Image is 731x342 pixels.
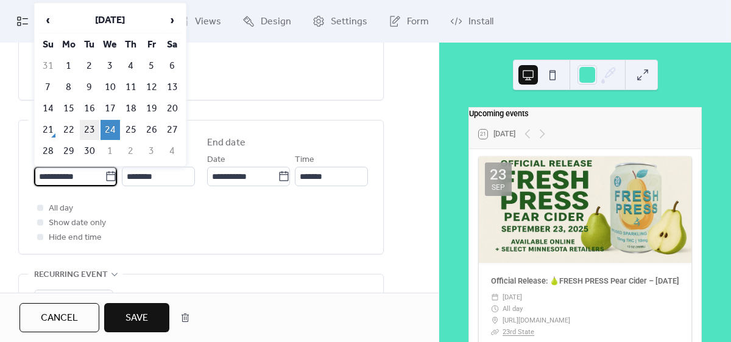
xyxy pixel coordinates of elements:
[80,99,99,119] td: 16
[101,56,120,76] td: 3
[80,56,99,76] td: 2
[168,5,230,38] a: Views
[19,303,99,332] button: Cancel
[121,77,141,97] td: 11
[163,8,182,32] span: ›
[39,291,91,308] span: Do not repeat
[38,99,58,119] td: 14
[101,35,120,55] th: We
[101,141,120,161] td: 1
[233,5,300,38] a: Design
[142,120,161,140] td: 26
[101,99,120,119] td: 17
[163,35,182,55] th: Sa
[59,35,79,55] th: Mo
[142,99,161,119] td: 19
[101,120,120,140] td: 24
[59,120,79,140] td: 22
[39,8,57,32] span: ‹
[101,162,120,183] td: 8
[34,268,108,282] span: Recurring event
[38,35,58,55] th: Su
[303,5,376,38] a: Settings
[121,162,141,183] td: 9
[491,315,499,326] div: ​
[142,35,161,55] th: Fr
[261,15,291,29] span: Design
[163,77,182,97] td: 13
[492,184,505,191] div: Sep
[503,328,534,336] a: 23rd State
[59,77,79,97] td: 8
[121,99,141,119] td: 18
[49,216,106,231] span: Show date only
[59,99,79,119] td: 15
[468,15,493,29] span: Install
[49,201,73,216] span: All day
[295,153,314,167] span: Time
[142,141,161,161] td: 3
[207,136,245,150] div: End date
[207,153,225,167] span: Date
[469,108,701,119] div: Upcoming events
[142,56,161,76] td: 5
[491,326,499,338] div: ​
[441,5,503,38] a: Install
[163,162,182,183] td: 11
[38,162,58,183] td: 5
[491,303,499,315] div: ​
[503,291,522,303] span: [DATE]
[104,303,169,332] button: Save
[142,162,161,183] td: 10
[80,141,99,161] td: 30
[59,141,79,161] td: 29
[121,141,141,161] td: 2
[80,35,99,55] th: Tu
[41,311,78,326] span: Cancel
[38,120,58,140] td: 21
[331,15,367,29] span: Settings
[80,162,99,183] td: 7
[407,15,429,29] span: Form
[503,315,570,326] span: [URL][DOMAIN_NAME]
[503,303,523,315] span: All day
[59,7,161,33] th: [DATE]
[38,77,58,97] td: 7
[163,120,182,140] td: 27
[7,5,88,38] a: My Events
[101,77,120,97] td: 10
[121,56,141,76] td: 4
[59,56,79,76] td: 1
[163,99,182,119] td: 20
[80,120,99,140] td: 23
[163,56,182,76] td: 6
[491,291,499,303] div: ​
[49,231,102,245] span: Hide end time
[80,77,99,97] td: 9
[125,311,148,326] span: Save
[59,162,79,183] td: 6
[38,56,58,76] td: 31
[121,35,141,55] th: Th
[38,141,58,161] td: 28
[142,77,161,97] td: 12
[490,167,507,182] div: 23
[491,276,679,285] a: Official Release: 🍐FRESH PRESS Pear Cider – [DATE]
[121,120,141,140] td: 25
[195,15,221,29] span: Views
[163,141,182,161] td: 4
[380,5,438,38] a: Form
